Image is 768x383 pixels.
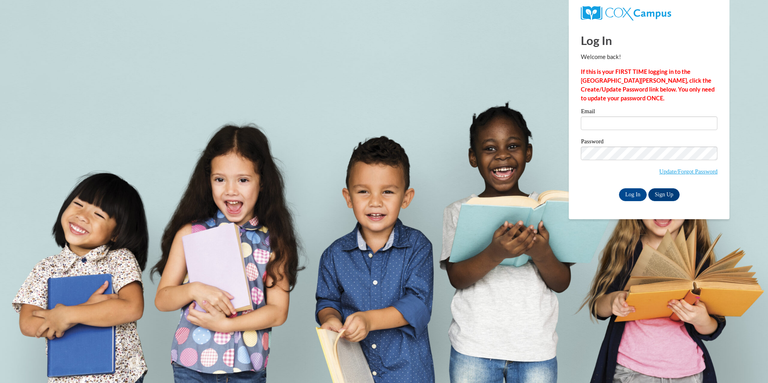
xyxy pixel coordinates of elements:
p: Welcome back! [581,53,717,61]
strong: If this is your FIRST TIME logging in to the [GEOGRAPHIC_DATA][PERSON_NAME], click the Create/Upd... [581,68,715,102]
label: Email [581,108,717,116]
h1: Log In [581,32,717,49]
a: Update/Forgot Password [659,168,717,175]
a: Sign Up [648,188,680,201]
a: COX Campus [581,6,717,20]
label: Password [581,139,717,147]
input: Log In [619,188,647,201]
img: COX Campus [581,6,671,20]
